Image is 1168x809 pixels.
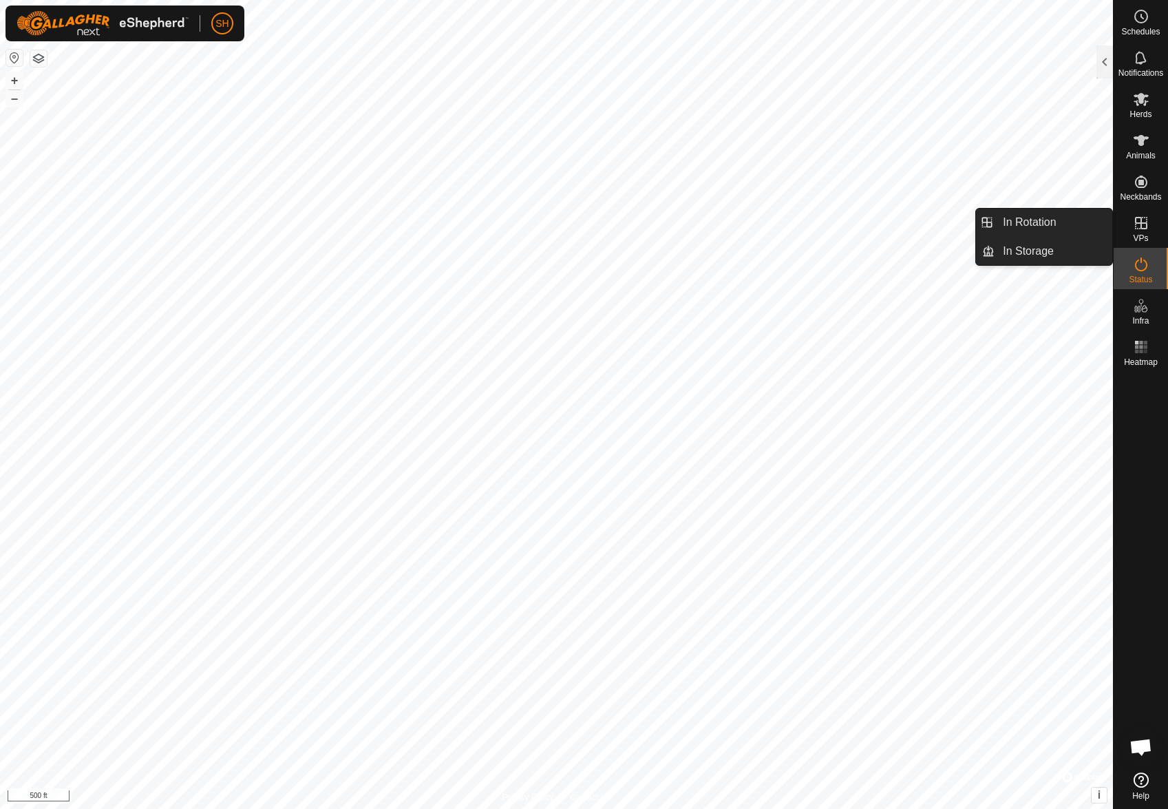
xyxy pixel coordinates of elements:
button: i [1092,788,1107,803]
a: Privacy Policy [502,791,553,803]
span: Notifications [1118,69,1163,77]
img: Gallagher Logo [17,11,189,36]
span: Neckbands [1120,193,1161,201]
span: Animals [1126,151,1156,160]
span: Herds [1129,110,1151,118]
span: Help [1132,792,1149,800]
span: SH [215,17,229,31]
button: Map Layers [30,50,47,67]
a: In Rotation [995,209,1112,236]
span: Heatmap [1124,358,1158,366]
span: VPs [1133,234,1148,242]
a: Help [1114,767,1168,806]
a: In Storage [995,238,1112,265]
li: In Storage [976,238,1112,265]
button: + [6,72,23,89]
li: In Rotation [976,209,1112,236]
button: – [6,90,23,107]
span: Schedules [1121,28,1160,36]
span: Status [1129,275,1152,284]
span: In Rotation [1003,214,1056,231]
span: i [1098,789,1101,801]
div: Open chat [1121,726,1162,768]
span: In Storage [1003,243,1054,260]
button: Reset Map [6,50,23,66]
span: Infra [1132,317,1149,325]
a: Contact Us [570,791,610,803]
